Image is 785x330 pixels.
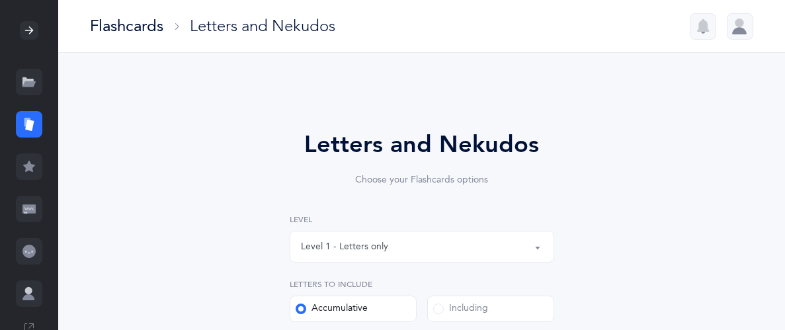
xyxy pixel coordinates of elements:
div: Flashcards [90,15,163,37]
div: Letters and Nekudos [190,15,335,37]
div: Including [433,302,488,315]
div: Accumulative [296,302,368,315]
div: Letters and Nekudos [253,127,591,163]
div: Choose your Flashcards options [253,173,591,187]
label: Letters to include [290,278,554,290]
label: Level [290,214,554,226]
button: Level 1 - Letters only [290,231,554,263]
div: Level 1 - Letters only [301,240,388,254]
